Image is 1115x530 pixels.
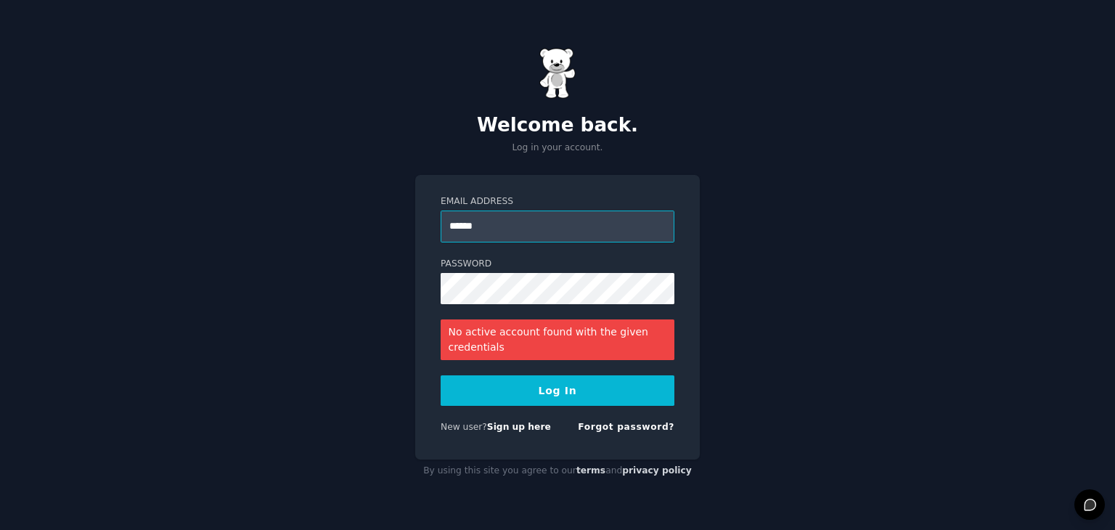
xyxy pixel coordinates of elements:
img: Gummy Bear [539,48,576,99]
label: Password [441,258,674,271]
button: Log In [441,375,674,406]
a: Forgot password? [578,422,674,432]
a: privacy policy [622,465,692,476]
a: Sign up here [487,422,551,432]
h2: Welcome back. [415,114,700,137]
span: New user? [441,422,487,432]
div: No active account found with the given credentials [441,319,674,360]
a: terms [576,465,605,476]
label: Email Address [441,195,674,208]
div: By using this site you agree to our and [415,460,700,483]
p: Log in your account. [415,142,700,155]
